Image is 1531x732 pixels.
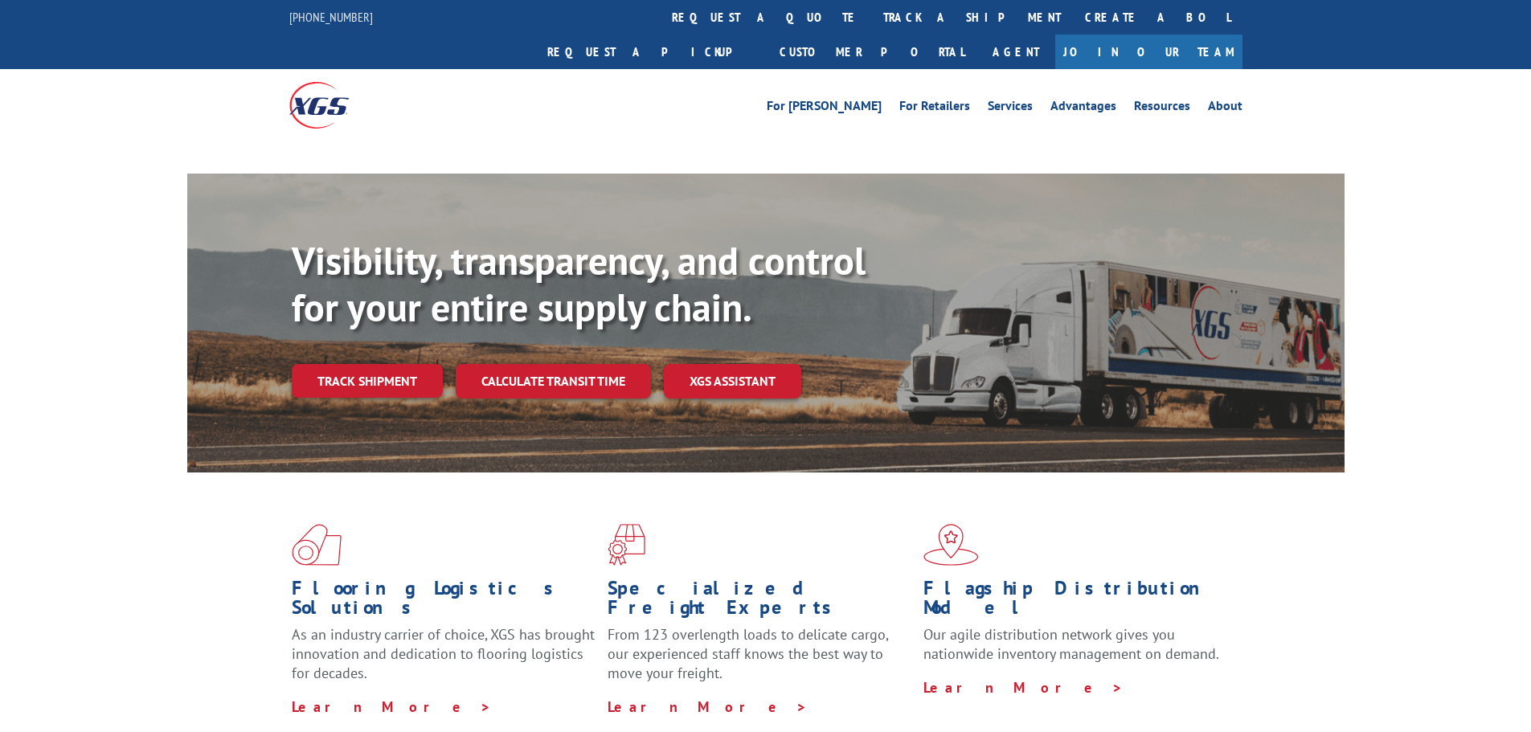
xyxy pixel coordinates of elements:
[1134,100,1190,117] a: Resources
[1208,100,1242,117] a: About
[608,697,808,716] a: Learn More >
[1050,100,1116,117] a: Advantages
[535,35,768,69] a: Request a pickup
[923,524,979,566] img: xgs-icon-flagship-distribution-model-red
[289,9,373,25] a: [PHONE_NUMBER]
[608,579,911,625] h1: Specialized Freight Experts
[923,625,1219,663] span: Our agile distribution network gives you nationwide inventory management on demand.
[292,579,596,625] h1: Flooring Logistics Solutions
[988,100,1033,117] a: Services
[923,678,1124,697] a: Learn More >
[1055,35,1242,69] a: Join Our Team
[292,364,443,398] a: Track shipment
[768,35,976,69] a: Customer Portal
[456,364,651,399] a: Calculate transit time
[292,524,342,566] img: xgs-icon-total-supply-chain-intelligence-red
[923,579,1227,625] h1: Flagship Distribution Model
[608,524,645,566] img: xgs-icon-focused-on-flooring-red
[292,625,595,682] span: As an industry carrier of choice, XGS has brought innovation and dedication to flooring logistics...
[664,364,801,399] a: XGS ASSISTANT
[767,100,882,117] a: For [PERSON_NAME]
[608,625,911,697] p: From 123 overlength loads to delicate cargo, our experienced staff knows the best way to move you...
[976,35,1055,69] a: Agent
[292,235,866,332] b: Visibility, transparency, and control for your entire supply chain.
[292,697,492,716] a: Learn More >
[899,100,970,117] a: For Retailers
